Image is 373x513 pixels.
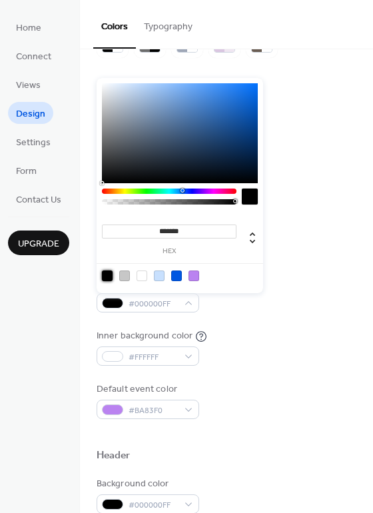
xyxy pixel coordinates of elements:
[8,159,45,181] a: Form
[129,350,178,364] span: #FFFFFF
[16,79,41,93] span: Views
[97,449,131,463] div: Header
[129,297,178,311] span: #000000FF
[8,45,59,67] a: Connect
[8,188,69,210] a: Contact Us
[119,270,130,281] div: rgb(199, 199, 199)
[188,270,199,281] div: rgb(186, 131, 240)
[8,73,49,95] a: Views
[97,477,196,491] div: Background color
[8,16,49,38] a: Home
[171,270,182,281] div: rgb(0, 87, 225)
[16,107,45,121] span: Design
[97,329,192,343] div: Inner background color
[16,193,61,207] span: Contact Us
[97,382,196,396] div: Default event color
[154,270,165,281] div: rgb(200, 224, 254)
[16,165,37,179] span: Form
[102,248,236,255] label: hex
[8,231,69,255] button: Upgrade
[129,404,178,418] span: #BA83F0
[129,498,178,512] span: #000000FF
[137,270,147,281] div: rgb(255, 255, 255)
[18,237,59,251] span: Upgrade
[16,50,51,64] span: Connect
[8,131,59,153] a: Settings
[8,102,53,124] a: Design
[16,136,51,150] span: Settings
[102,270,113,281] div: rgb(0, 0, 0)
[16,21,41,35] span: Home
